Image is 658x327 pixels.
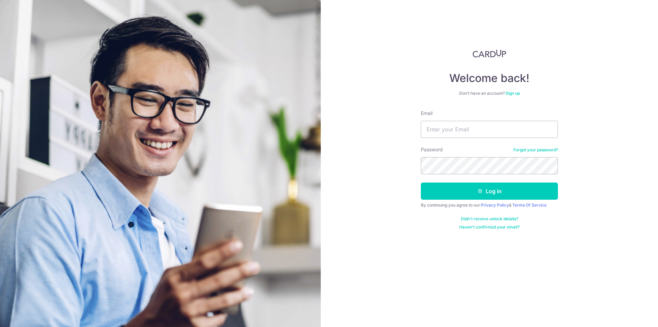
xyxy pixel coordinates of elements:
div: Don’t have an account? [421,91,558,96]
a: Privacy Policy [481,202,509,208]
a: Haven't confirmed your email? [459,224,520,230]
a: Forgot your password? [513,147,558,153]
input: Enter your Email [421,121,558,138]
a: Sign up [505,91,520,96]
div: By continuing you agree to our & [421,202,558,208]
h4: Welcome back! [421,71,558,85]
img: CardUp Logo [473,49,506,58]
label: Email [421,110,432,117]
label: Password [421,146,443,153]
a: Didn't receive unlock details? [461,216,518,222]
a: Terms Of Service [512,202,547,208]
button: Log in [421,183,558,200]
